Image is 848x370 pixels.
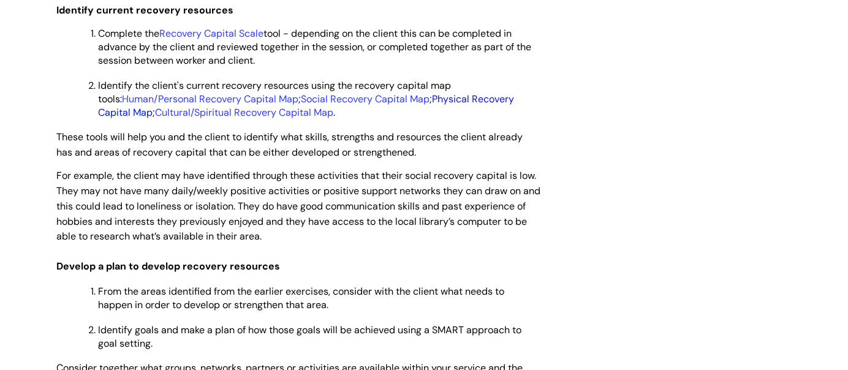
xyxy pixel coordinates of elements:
[98,79,514,119] span: Identify the client's current recovery resources using the recovery capital map tools: ; ; ; .
[56,4,233,17] span: Identify current recovery resources
[159,27,263,40] a: Recovery Capital Scale
[98,285,504,311] span: From the areas identified from the earlier exercises, consider with the client what needs to happ...
[122,92,298,105] a: Human/Personal Recovery Capital Map
[98,92,514,119] a: Physical Recovery Capital Map
[155,106,333,119] a: Cultural/Spiritual Recovery Capital Map
[98,323,521,350] span: Identify goals and make a plan of how those goals will be achieved using a SMART approach to goal...
[301,92,430,105] a: Social Recovery Capital Map
[56,169,540,243] span: For example, the client may have identified through these activities that their social recovery c...
[56,130,523,159] span: These tools will help you and the client to identify what skills, strengths and resources the cli...
[98,27,531,67] span: Complete the tool - depending on the client this can be completed in advance by the client and re...
[56,260,280,273] span: Develop a plan to develop recovery resources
